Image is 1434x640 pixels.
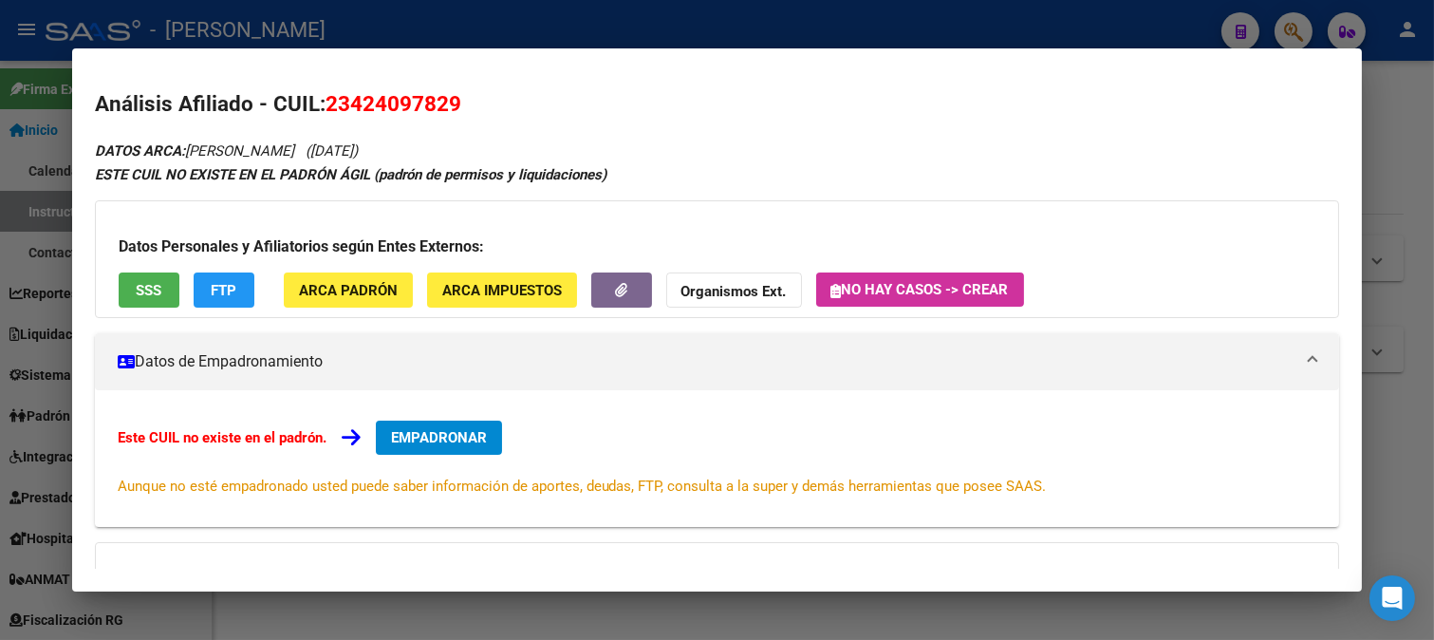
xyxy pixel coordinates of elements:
[376,421,502,455] button: EMPADRONAR
[95,142,185,160] strong: DATOS ARCA:
[391,429,487,446] span: EMPADRONAR
[427,273,577,308] button: ARCA Impuestos
[666,273,802,308] button: Organismos Ext.
[95,88,1340,121] h2: Análisis Afiliado - CUIL:
[681,283,787,300] strong: Organismos Ext.
[1369,575,1415,621] div: Open Intercom Messenger
[816,273,1024,307] button: No hay casos -> Crear
[118,429,326,446] strong: Este CUIL no existe en el padrón.
[118,350,1294,373] mat-panel-title: Datos de Empadronamiento
[136,282,161,299] span: SSS
[442,282,562,299] span: ARCA Impuestos
[831,281,1009,298] span: No hay casos -> Crear
[95,142,294,160] span: [PERSON_NAME]
[119,273,179,308] button: SSS
[119,235,1316,258] h3: Datos Personales y Afiliatorios según Entes Externos:
[299,282,398,299] span: ARCA Padrón
[118,478,1047,495] span: Aunque no esté empadronado usted puede saber información de aportes, deudas, FTP, consulta a la s...
[194,273,254,308] button: FTP
[326,91,461,116] span: 23424097829
[284,273,413,308] button: ARCA Padrón
[211,282,236,299] span: FTP
[95,166,606,183] strong: ESTE CUIL NO EXISTE EN EL PADRÓN ÁGIL (padrón de permisos y liquidaciones)
[306,142,358,160] span: ([DATE])
[95,333,1340,390] mat-expansion-panel-header: Datos de Empadronamiento
[95,390,1340,527] div: Datos de Empadronamiento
